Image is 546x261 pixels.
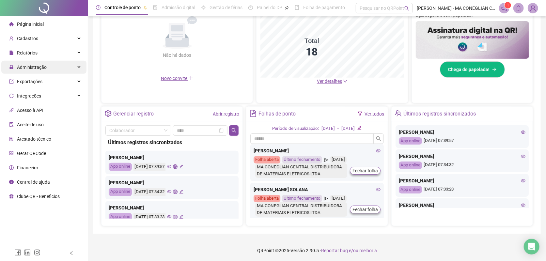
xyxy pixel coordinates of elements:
[324,195,328,202] span: send
[295,5,299,10] span: book
[399,137,422,145] div: App online
[257,5,282,10] span: Painel do DP
[173,215,177,219] span: global
[350,167,381,175] button: Fechar folha
[147,52,207,59] div: Não há dados
[17,122,44,127] span: Aceite de uso
[104,5,141,10] span: Controle de ponto
[17,194,60,199] span: Clube QR - Beneficios
[317,79,348,84] a: Ver detalhes down
[161,76,194,81] span: Novo convite
[492,67,497,72] span: arrow-right
[133,163,165,171] div: [DATE] 07:39:57
[352,206,378,213] span: Fechar folha
[521,178,525,183] span: eye
[254,156,280,163] div: Folha aberta
[9,65,14,69] span: lock
[153,5,158,10] span: file-done
[9,51,14,55] span: file
[254,147,380,154] div: [PERSON_NAME]
[17,165,38,170] span: Financeiro
[9,94,14,98] span: sync
[317,79,342,84] span: Ver detalhes
[167,164,171,169] span: eye
[350,206,381,213] button: Fechar folha
[440,61,505,78] button: Chega de papelada!
[357,126,362,130] span: edit
[9,194,14,199] span: gift
[17,93,41,99] span: Integrações
[524,239,539,254] div: Open Intercom Messenger
[9,36,14,41] span: user-add
[69,251,74,255] span: left
[9,180,14,184] span: info-circle
[290,248,305,253] span: Versão
[173,164,177,169] span: global
[17,108,43,113] span: Acesso à API
[109,179,235,186] div: [PERSON_NAME]
[109,163,132,171] div: App online
[17,79,42,84] span: Exportações
[179,164,183,169] span: edit
[285,6,289,10] span: pushpin
[9,165,14,170] span: dollar
[248,5,253,10] span: dashboard
[255,163,347,178] div: MA CONEGLIAN CENTRAL DISTRIBUIDORA DE MATERIAIS ELETRICOS LTDA
[213,111,239,116] a: Abrir registro
[133,213,165,221] div: [DATE] 07:33:23
[272,125,319,132] div: Período de visualização:
[108,138,236,146] div: Últimos registros sincronizados
[17,179,50,185] span: Central de ajuda
[404,6,409,11] span: search
[399,186,525,193] div: [DATE] 07:33:23
[109,154,235,161] div: [PERSON_NAME]
[324,156,328,163] span: send
[321,125,335,132] div: [DATE]
[17,50,38,55] span: Relatórios
[17,65,47,70] span: Administração
[113,108,154,119] div: Gerenciar registro
[399,161,525,169] div: [DATE] 07:34:32
[254,186,380,193] div: [PERSON_NAME] SOLANA
[376,136,381,141] span: search
[399,177,525,184] div: [PERSON_NAME]
[258,108,296,119] div: Folhas de ponto
[255,202,347,217] div: MA CONEGLIAN CENTRAL DISTRIBUIDORA DE MATERIAIS ELETRICOS LTDA
[210,5,242,10] span: Gestão de férias
[282,156,322,163] div: Último fechamento
[167,190,171,194] span: eye
[17,151,46,156] span: Gerar QRCode
[167,215,171,219] span: eye
[521,130,525,134] span: eye
[507,3,509,8] span: 1
[9,79,14,84] span: export
[109,188,132,196] div: App online
[254,195,280,202] div: Folha aberta
[96,5,101,10] span: clock-circle
[343,79,348,84] span: down
[201,5,206,10] span: sun
[9,22,14,26] span: home
[365,111,384,116] a: Ver todos
[9,151,14,156] span: qrcode
[173,190,177,194] span: global
[179,215,183,219] span: edit
[188,75,194,81] span: plus
[109,213,132,221] div: App online
[321,248,377,253] span: Reportar bug e/ou melhoria
[162,5,195,10] span: Admissão digital
[330,195,347,202] div: [DATE]
[9,122,14,127] span: audit
[337,125,339,132] div: -
[179,190,183,194] span: edit
[399,129,525,136] div: [PERSON_NAME]
[448,66,490,73] span: Chega de papelada!
[399,202,525,209] div: [PERSON_NAME]
[341,125,355,132] div: [DATE]
[528,3,538,13] img: 30179
[17,36,38,41] span: Cadastros
[330,156,347,163] div: [DATE]
[376,187,381,192] span: eye
[505,2,511,8] sup: 1
[24,249,31,256] span: linkedin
